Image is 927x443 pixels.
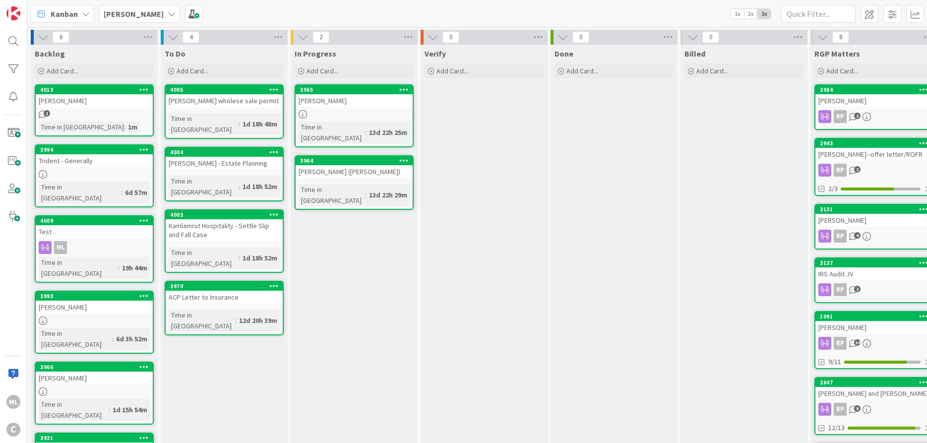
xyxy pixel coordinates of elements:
[165,49,185,59] span: To Do
[166,210,283,219] div: 4003
[47,66,78,75] span: Add Card...
[365,127,367,138] span: :
[296,85,413,107] div: 3965[PERSON_NAME]
[235,315,237,326] span: :
[124,122,125,132] span: :
[854,166,861,173] span: 2
[854,405,861,412] span: 9
[826,66,858,75] span: Add Card...
[166,219,283,241] div: Kamlamrut Hospitality - Settle Slip and Fall Case
[36,301,153,314] div: [PERSON_NAME]
[834,337,847,350] div: RP
[36,216,153,225] div: 4009
[367,127,410,138] div: 13d 22h 25m
[854,113,861,119] span: 2
[296,156,413,178] div: 3964[PERSON_NAME] ([PERSON_NAME])
[35,362,154,425] a: 3966[PERSON_NAME]Time in [GEOGRAPHIC_DATA]:1d 15h 54m
[170,86,283,93] div: 4005
[166,85,283,94] div: 4005
[40,435,153,442] div: 3931
[166,282,283,291] div: 3974
[781,5,856,23] input: Quick Filter...
[36,145,153,154] div: 3994
[731,9,744,19] span: 1x
[35,84,154,136] a: 4013[PERSON_NAME]Time in [GEOGRAPHIC_DATA]:1m
[237,315,280,326] div: 12d 20h 39m
[295,155,414,210] a: 3964[PERSON_NAME] ([PERSON_NAME])Time in [GEOGRAPHIC_DATA]:13d 22h 29m
[240,119,280,129] div: 1d 18h 48m
[300,157,413,164] div: 3964
[39,182,121,203] div: Time in [GEOGRAPHIC_DATA]
[123,187,150,198] div: 6d 57m
[169,247,239,269] div: Time in [GEOGRAPHIC_DATA]
[312,31,329,43] span: 2
[104,9,164,19] b: [PERSON_NAME]
[165,84,284,139] a: 4005[PERSON_NAME] wholese sale permitTime in [GEOGRAPHIC_DATA]:1d 18h 48m
[121,187,123,198] span: :
[36,363,153,372] div: 3966
[35,49,65,59] span: Backlog
[442,31,459,43] span: 0
[365,190,367,200] span: :
[239,181,240,192] span: :
[40,293,153,300] div: 3993
[36,363,153,384] div: 3966[PERSON_NAME]
[240,181,280,192] div: 1d 18h 52m
[555,49,573,59] span: Done
[166,210,283,241] div: 4003Kamlamrut Hospitality - Settle Slip and Fall Case
[834,403,847,416] div: RP
[36,292,153,314] div: 3993[PERSON_NAME]
[169,113,239,135] div: Time in [GEOGRAPHIC_DATA]
[170,283,283,290] div: 3974
[170,211,283,218] div: 4003
[295,84,414,147] a: 3965[PERSON_NAME]Time in [GEOGRAPHIC_DATA]:13d 22h 25m
[834,110,847,123] div: RP
[36,145,153,167] div: 3994Trident - Generally
[169,310,235,331] div: Time in [GEOGRAPHIC_DATA]
[36,292,153,301] div: 3993
[6,6,20,20] img: Visit kanbanzone.com
[300,86,413,93] div: 3965
[296,94,413,107] div: [PERSON_NAME]
[110,404,150,415] div: 1d 15h 54m
[6,423,20,437] div: C
[566,66,598,75] span: Add Card...
[54,241,67,254] div: ML
[120,262,150,273] div: 19h 44m
[696,66,728,75] span: Add Card...
[166,148,283,157] div: 4004
[39,399,109,421] div: Time in [GEOGRAPHIC_DATA]
[36,154,153,167] div: Trident - Generally
[299,122,365,143] div: Time in [GEOGRAPHIC_DATA]
[296,165,413,178] div: [PERSON_NAME] ([PERSON_NAME])
[177,66,208,75] span: Add Card...
[307,66,338,75] span: Add Card...
[53,31,69,43] span: 6
[40,217,153,224] div: 4009
[169,176,239,197] div: Time in [GEOGRAPHIC_DATA]
[854,232,861,239] span: 4
[183,31,199,43] span: 4
[744,9,757,19] span: 2x
[36,241,153,254] div: ML
[165,209,284,273] a: 4003Kamlamrut Hospitality - Settle Slip and Fall CaseTime in [GEOGRAPHIC_DATA]:1d 18h 52m
[40,146,153,153] div: 3994
[367,190,410,200] div: 13d 22h 29m
[295,49,336,59] span: In Progress
[125,122,140,132] div: 1m
[35,291,154,354] a: 3993[PERSON_NAME]Time in [GEOGRAPHIC_DATA]:6d 3h 52m
[44,110,50,117] span: 1
[165,281,284,335] a: 3974ACP Letter to InsuranceTime in [GEOGRAPHIC_DATA]:12d 20h 39m
[35,144,154,207] a: 3994Trident - GenerallyTime in [GEOGRAPHIC_DATA]:6d 57m
[39,122,124,132] div: Time in [GEOGRAPHIC_DATA]
[166,282,283,304] div: 3974ACP Letter to Insurance
[118,262,120,273] span: :
[36,434,153,443] div: 3931
[834,164,847,177] div: RP
[51,8,78,20] span: Kanban
[854,339,861,346] span: 14
[240,253,280,263] div: 1d 18h 52m
[757,9,771,19] span: 3x
[170,149,283,156] div: 4004
[854,286,861,292] span: 2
